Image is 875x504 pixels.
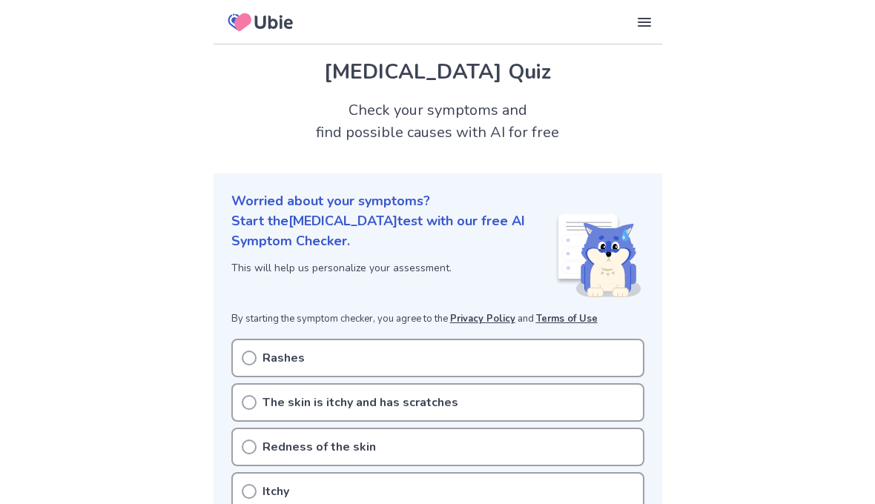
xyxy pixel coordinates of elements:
[262,438,376,456] p: Redness of the skin
[262,349,305,367] p: Rashes
[231,260,555,276] p: This will help us personalize your assessment.
[536,312,598,325] a: Terms of Use
[262,483,289,500] p: Itchy
[231,312,644,327] p: By starting the symptom checker, you agree to the and
[231,191,644,211] p: Worried about your symptoms?
[214,99,662,144] h2: Check your symptoms and find possible causes with AI for free
[231,211,555,251] p: Start the [MEDICAL_DATA] test with our free AI Symptom Checker.
[262,394,458,411] p: The skin is itchy and has scratches
[231,56,644,87] h1: [MEDICAL_DATA] Quiz
[450,312,515,325] a: Privacy Policy
[555,214,641,297] img: Shiba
